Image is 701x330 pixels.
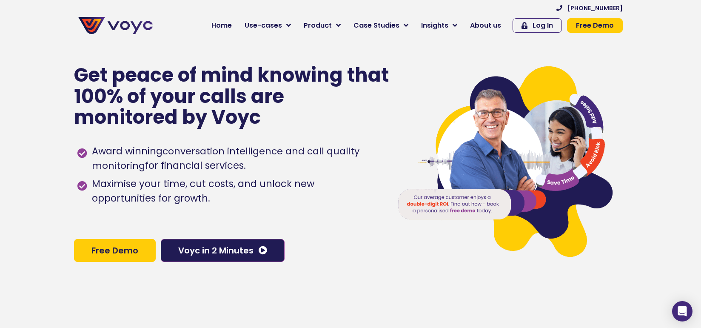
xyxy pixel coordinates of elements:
[567,18,623,33] a: Free Demo
[297,17,347,34] a: Product
[74,239,156,262] a: Free Demo
[533,22,553,29] span: Log In
[353,20,399,31] span: Case Studies
[205,17,238,34] a: Home
[90,177,380,206] span: Maximise your time, cut costs, and unlock new opportunities for growth.
[576,22,614,29] span: Free Demo
[90,144,380,173] span: Award winning for financial services.
[238,17,297,34] a: Use-cases
[464,17,507,34] a: About us
[513,18,562,33] a: Log In
[567,5,623,11] span: [PHONE_NUMBER]
[78,17,153,34] img: voyc-full-logo
[347,17,415,34] a: Case Studies
[470,20,501,31] span: About us
[421,20,448,31] span: Insights
[672,301,692,321] div: Open Intercom Messenger
[91,246,138,255] span: Free Demo
[211,20,232,31] span: Home
[161,239,285,262] a: Voyc in 2 Minutes
[92,145,359,172] h1: conversation intelligence and call quality monitoring
[556,5,623,11] a: [PHONE_NUMBER]
[415,17,464,34] a: Insights
[245,20,282,31] span: Use-cases
[74,65,390,128] p: Get peace of mind knowing that 100% of your calls are monitored by Voyc
[304,20,332,31] span: Product
[178,246,254,255] span: Voyc in 2 Minutes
